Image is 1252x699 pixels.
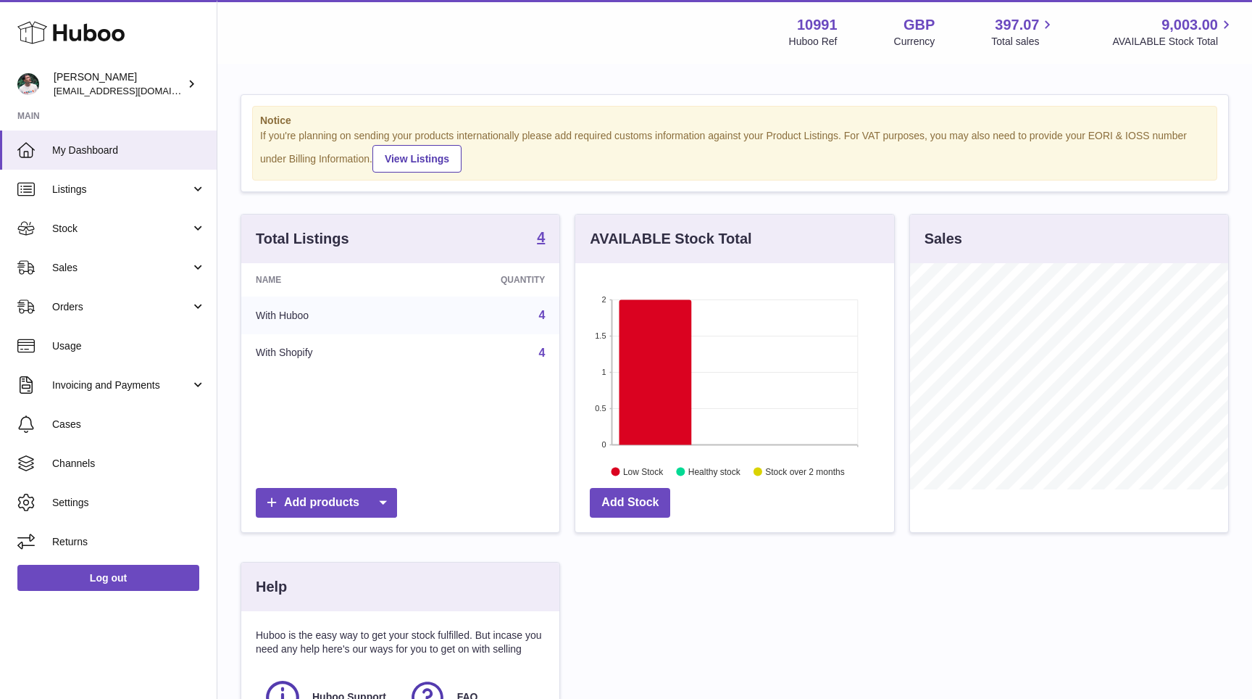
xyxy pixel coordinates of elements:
[52,144,206,157] span: My Dashboard
[537,230,545,247] a: 4
[256,577,287,597] h3: Help
[256,629,545,656] p: Huboo is the easy way to get your stock fulfilled. But incase you need any help here's our ways f...
[602,368,606,376] text: 1
[903,15,935,35] strong: GBP
[241,297,413,334] td: With Huboo
[52,457,206,471] span: Channels
[17,73,39,95] img: timshieff@gmail.com
[596,404,606,413] text: 0.5
[241,334,413,372] td: With Shopify
[241,263,413,297] th: Name
[538,309,545,321] a: 4
[590,229,751,249] h3: AVAILABLE Stock Total
[52,261,191,275] span: Sales
[52,379,191,392] span: Invoicing and Payments
[52,339,206,353] span: Usage
[1112,15,1235,49] a: 9,003.00 AVAILABLE Stock Total
[52,222,191,236] span: Stock
[590,488,670,518] a: Add Stock
[52,300,191,314] span: Orders
[17,565,199,591] a: Log out
[991,35,1056,49] span: Total sales
[260,114,1209,128] strong: Notice
[256,488,397,518] a: Add products
[52,418,206,431] span: Cases
[372,145,462,173] a: View Listings
[1161,15,1218,35] span: 9,003.00
[991,15,1056,49] a: 397.07 Total sales
[54,70,184,98] div: [PERSON_NAME]
[995,15,1039,35] span: 397.07
[623,466,664,476] text: Low Stock
[602,440,606,449] text: 0
[52,496,206,510] span: Settings
[894,35,935,49] div: Currency
[413,263,559,297] th: Quantity
[602,295,606,304] text: 2
[766,466,845,476] text: Stock over 2 months
[1112,35,1235,49] span: AVAILABLE Stock Total
[538,347,545,359] a: 4
[52,183,191,197] span: Listings
[797,15,838,35] strong: 10991
[596,331,606,340] text: 1.5
[537,230,545,244] strong: 4
[52,535,206,549] span: Returns
[54,85,213,96] span: [EMAIL_ADDRESS][DOMAIN_NAME]
[789,35,838,49] div: Huboo Ref
[260,129,1209,173] div: If you're planning on sending your products internationally please add required customs informati...
[688,466,741,476] text: Healthy stock
[925,229,962,249] h3: Sales
[256,229,349,249] h3: Total Listings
